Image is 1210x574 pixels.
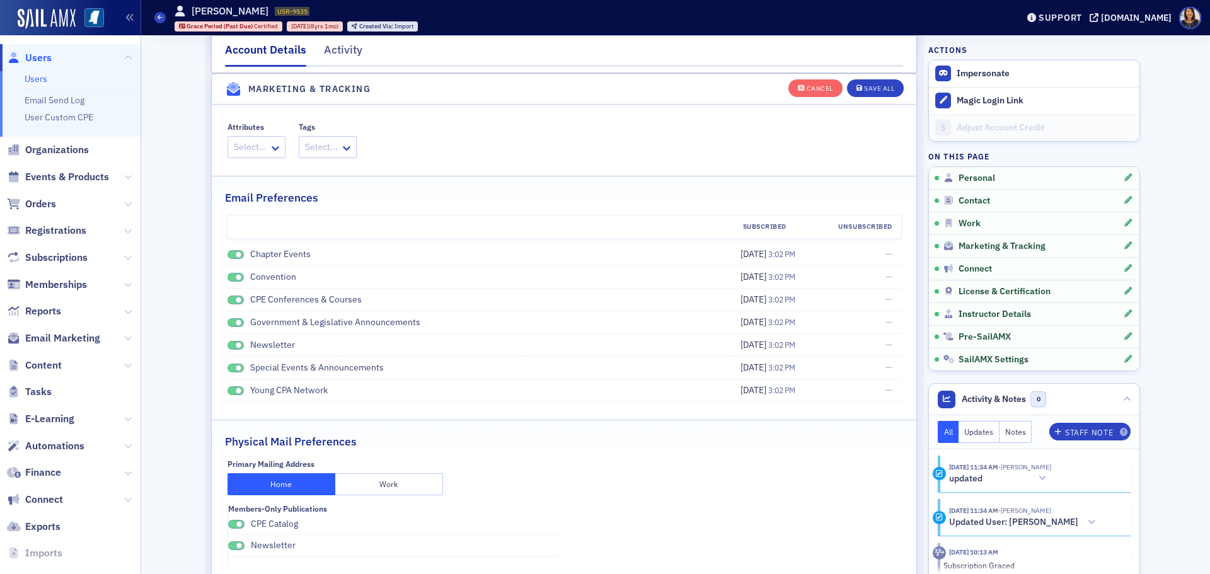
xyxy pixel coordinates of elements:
[1030,391,1046,407] span: 0
[254,22,278,30] span: Certified
[7,197,56,211] a: Orders
[1179,7,1201,29] span: Profile
[1049,423,1131,440] button: Staff Note
[228,122,264,132] div: Attributes
[225,433,357,450] h2: Physical Mail Preferences
[768,362,795,372] span: 3:02 PM
[933,467,946,480] div: Update
[949,548,998,556] time: 7/1/2025 10:13 AM
[689,222,795,232] div: Subscribed
[929,87,1139,114] button: Magic Login Link
[7,251,88,265] a: Subscriptions
[847,79,904,96] button: Save All
[25,224,86,238] span: Registrations
[277,7,308,16] span: USR-9535
[885,338,892,352] span: —
[18,9,76,29] img: SailAMX
[768,249,795,259] span: 3:02 PM
[25,412,74,426] span: E-Learning
[7,224,86,238] a: Registrations
[885,316,892,329] span: —
[7,466,61,479] a: Finance
[768,294,795,304] span: 3:02 PM
[959,241,1046,252] span: Marketing & Tracking
[291,22,338,30] div: (8yrs 1mo)
[187,22,254,30] span: Grace Period (Past Due)
[250,248,311,260] div: Chapter Events
[885,293,892,306] span: —
[929,114,1139,141] a: Adjust Account Credit
[84,8,104,28] img: SailAMX
[938,421,959,443] button: All
[25,197,56,211] span: Orders
[7,278,87,292] a: Memberships
[933,546,946,560] div: Activity
[248,83,371,96] h4: Marketing & Tracking
[192,4,268,18] h1: [PERSON_NAME]
[228,541,245,551] span: on
[251,539,296,551] div: Newsletter
[740,362,768,373] span: [DATE]
[7,51,52,65] a: Users
[949,462,998,471] time: 8/18/2025 11:34 AM
[7,520,60,534] a: Exports
[959,173,995,184] span: Personal
[359,22,395,30] span: Created Via :
[740,384,768,396] span: [DATE]
[179,22,279,30] a: Grace Period (Past Due) Certified
[25,466,61,479] span: Finance
[959,286,1051,297] span: License & Certification
[25,73,47,84] a: Users
[228,341,244,350] span: on
[1039,12,1082,23] div: Support
[225,42,306,67] div: Account Details
[949,506,998,515] time: 8/18/2025 11:34 AM
[959,309,1031,320] span: Instructor Details
[25,112,93,123] a: User Custom CPE
[25,95,84,106] a: Email Send Log
[228,520,245,529] span: on
[25,385,52,399] span: Tasks
[7,331,100,345] a: Email Marketing
[959,218,981,229] span: Work
[251,518,298,530] div: CPE Catalog
[1000,421,1032,443] button: Notes
[25,331,100,345] span: Email Marketing
[228,473,335,495] button: Home
[740,316,768,328] span: [DATE]
[228,504,327,514] div: Members-only Publications
[885,384,892,397] span: —
[959,354,1028,365] span: SailAMX Settings
[25,278,87,292] span: Memberships
[959,263,992,275] span: Connect
[25,439,84,453] span: Automations
[335,473,443,495] button: Work
[949,516,1100,529] button: Updated User: [PERSON_NAME]
[7,493,63,507] a: Connect
[25,170,109,184] span: Events & Products
[1101,12,1172,23] div: [DOMAIN_NAME]
[998,462,1051,471] span: Noma Burge
[949,472,1051,485] button: updated
[25,493,63,507] span: Connect
[25,304,61,318] span: Reports
[25,143,89,157] span: Organizations
[740,248,768,260] span: [DATE]
[287,21,343,32] div: 2017-06-28 00:00:00
[7,359,62,372] a: Content
[962,393,1026,406] span: Activity & Notes
[7,412,74,426] a: E-Learning
[740,271,768,282] span: [DATE]
[25,546,62,560] span: Imports
[7,304,61,318] a: Reports
[768,340,795,350] span: 3:02 PM
[359,23,413,30] div: Import
[228,296,244,305] span: on
[347,21,418,32] div: Created Via: Import
[76,8,104,30] a: View Homepage
[1090,13,1176,22] button: [DOMAIN_NAME]
[7,170,109,184] a: Events & Products
[228,459,314,469] div: Primary Mailing Address
[228,364,244,373] span: on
